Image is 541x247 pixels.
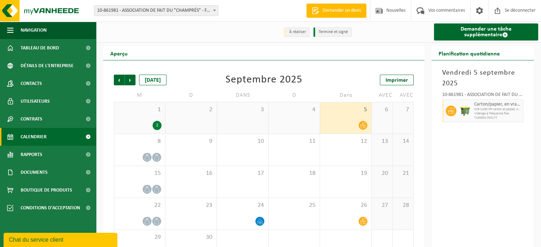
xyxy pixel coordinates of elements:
span: WB-1100-HP carton et papier, non-conditionné (industriel) [474,107,521,112]
font: 1 [158,106,161,113]
font: Détails de l'entreprise [21,63,74,69]
font: Calendrier [21,134,47,140]
font: 12 [361,138,367,145]
font: 23 [206,202,212,209]
font: Demander une tâche supplémentaire [461,26,511,38]
font: 30 [206,234,212,241]
font: Vidange à fréquence fixe [474,112,509,116]
font: 4 [312,106,315,113]
font: 7 [406,106,409,113]
font: T250001763177 [474,116,497,120]
font: 11 [309,138,315,145]
font: 10 [258,138,264,145]
font: 29 [154,234,161,241]
font: Nouvelles [386,8,405,13]
font: 24 [258,202,264,209]
font: 22 [154,202,161,209]
font: Boutique de produits [21,188,72,193]
font: 21 [403,170,409,177]
font: Contacts [21,81,42,86]
font: AVEC [379,93,392,98]
font: D [189,93,193,98]
font: DANS [236,93,250,98]
font: 16 [206,170,212,177]
a: Demander un devis [306,4,366,18]
font: Tableau de bord [21,45,59,51]
font: 19 [361,170,367,177]
font: M [137,93,142,98]
font: 18 [309,170,315,177]
font: Dans [340,93,352,98]
font: 6 [385,106,388,113]
font: 25 [309,202,315,209]
font: Conditions d'acceptation [21,205,80,211]
font: 27 [382,202,388,209]
font: D [292,93,296,98]
font: 9 [209,138,212,145]
span: 10-861981 - ASSOCIATION DE FAIT DU "CHAMPRÉS" - FRAMERIES [94,6,218,16]
font: 2 [156,123,158,128]
font: Contrats [21,117,42,122]
font: 17 [258,170,264,177]
font: 2 [209,106,212,113]
span: 10-861981 - ASSOCIATION DE FAIT DU "CHAMPRÉS" - FRAMERIES [94,5,218,16]
font: 8 [158,138,161,145]
font: Imprimer [386,77,408,83]
font: [DATE] [145,77,161,83]
font: Terminé et signé [319,30,348,34]
font: 13 [382,138,388,145]
font: Aperçu [110,51,128,57]
font: Documents [21,170,48,175]
iframe: widget de discussion [4,231,119,247]
font: Septembre 2025 [226,74,302,85]
font: 26 [361,202,367,209]
font: Rapports [21,152,42,157]
font: 20 [382,170,388,177]
font: À réaliser [289,30,306,34]
font: 10-861981 - ASSOCIATION DE FAIT DU "CHAMPRÉS" - FRAMERIES [97,8,228,13]
font: Se déconnecter [505,8,536,13]
font: Navigation [21,28,47,33]
font: Vendredi 5 septembre 2025 [442,69,515,87]
img: WB-1100-HPE-GN-50 [460,106,471,116]
font: AVEC [400,93,413,98]
a: Imprimer [380,75,414,85]
font: Utilisateurs [21,99,50,104]
font: 5 [364,106,367,113]
font: 28 [403,202,409,209]
font: 3 [261,106,264,113]
font: Demander un devis [323,8,361,13]
font: 15 [154,170,161,177]
a: Demander une tâche supplémentaire [434,23,538,41]
font: Vos commentaires [428,8,465,13]
font: 14 [403,138,409,145]
font: Planification quotidienne [439,51,500,57]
